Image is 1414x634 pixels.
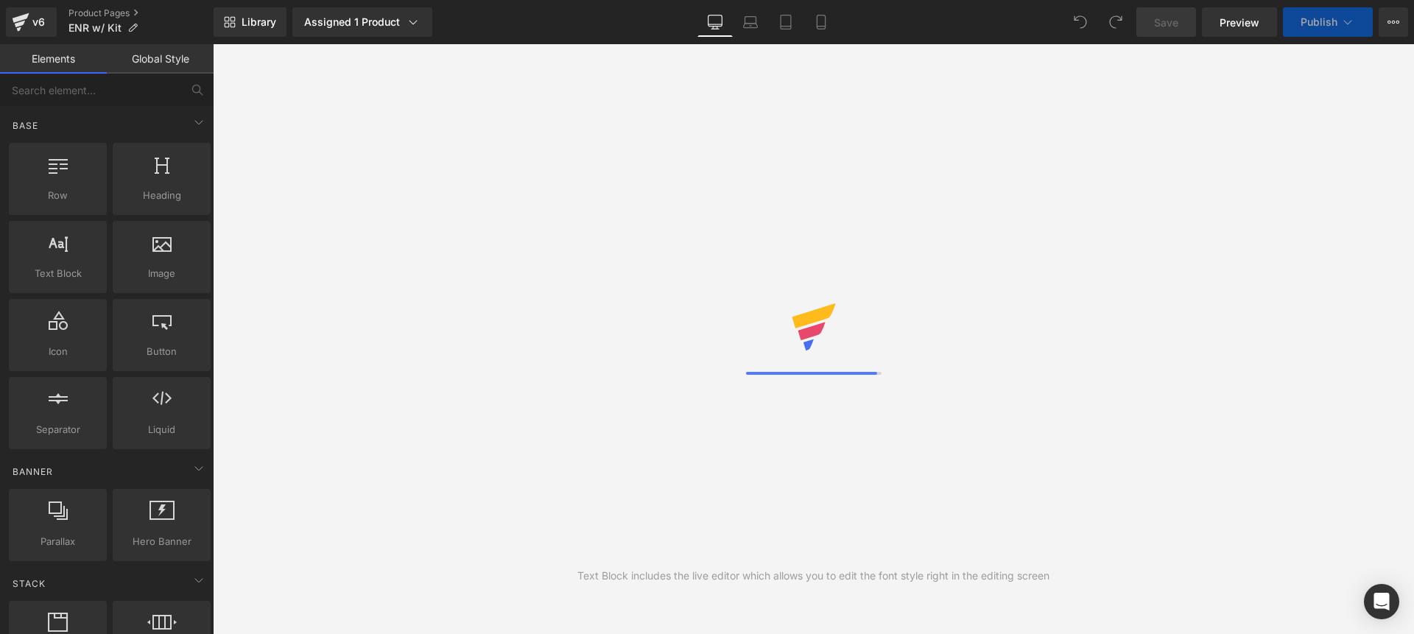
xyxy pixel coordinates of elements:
span: Text Block [13,266,102,281]
a: Laptop [733,7,768,37]
span: Banner [11,465,54,479]
span: Save [1154,15,1178,30]
span: Hero Banner [117,534,206,549]
a: Mobile [803,7,839,37]
a: Preview [1202,7,1277,37]
button: Publish [1283,7,1373,37]
span: Button [117,344,206,359]
span: Liquid [117,422,206,437]
span: ENR w/ Kit [68,22,122,34]
span: Row [13,188,102,203]
a: Tablet [768,7,803,37]
span: Heading [117,188,206,203]
button: Undo [1066,7,1095,37]
button: More [1379,7,1408,37]
span: Stack [11,577,47,591]
a: Desktop [697,7,733,37]
a: New Library [214,7,286,37]
a: v6 [6,7,57,37]
span: Preview [1220,15,1259,30]
div: Open Intercom Messenger [1364,584,1399,619]
a: Product Pages [68,7,214,19]
div: Text Block includes the live editor which allows you to edit the font style right in the editing ... [577,568,1049,584]
span: Parallax [13,534,102,549]
span: Image [117,266,206,281]
div: Assigned 1 Product [304,15,421,29]
button: Redo [1101,7,1130,37]
span: Icon [13,344,102,359]
a: Global Style [107,44,214,74]
div: v6 [29,13,48,32]
span: Separator [13,422,102,437]
span: Publish [1301,16,1337,28]
span: Base [11,119,40,133]
span: Library [242,15,276,29]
